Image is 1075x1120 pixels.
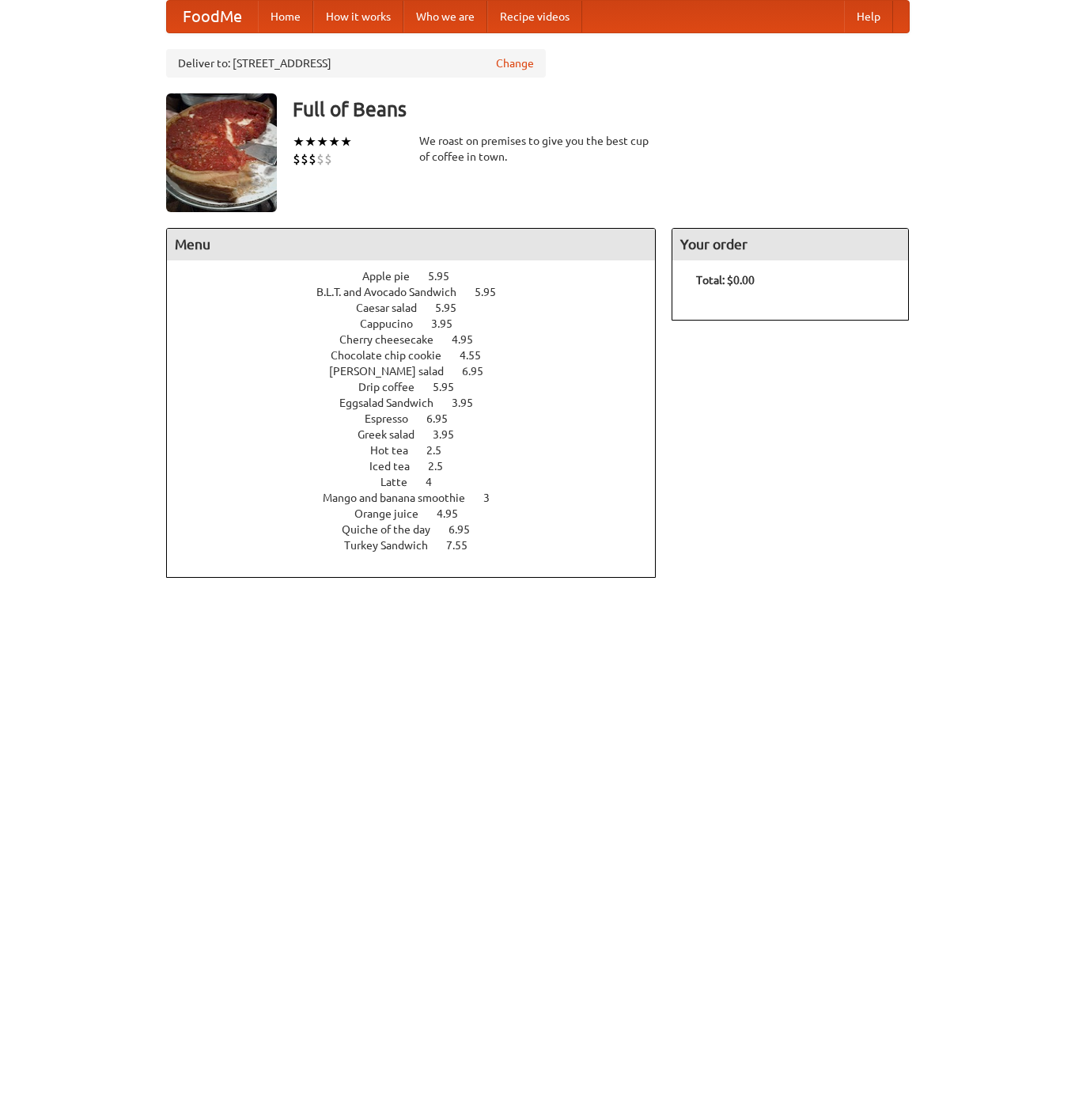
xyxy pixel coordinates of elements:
span: Turkey Sandwich [344,539,444,552]
span: 4.95 [437,507,474,520]
span: Greek salad [358,428,430,441]
h4: Your order [672,229,908,260]
a: Espresso 6.95 [365,412,477,425]
img: angular.jpg [166,93,277,212]
span: Eggsalad Sandwich [339,397,449,409]
span: 4.55 [460,349,497,362]
span: Apple pie [362,270,426,283]
a: Who we are [403,1,487,32]
span: B.L.T. and Avocado Sandwich [316,286,472,298]
a: Cappucino 3.95 [360,317,482,330]
span: 5.95 [475,286,512,298]
a: Iced tea 2.5 [369,460,472,473]
a: Quiche of the day 6.95 [342,523,499,536]
a: Caesar salad 5.95 [356,302,486,314]
li: $ [293,150,301,168]
li: ★ [328,133,340,150]
a: Eggsalad Sandwich 3.95 [339,397,502,409]
span: 4 [426,476,448,488]
h4: Menu [167,229,656,260]
a: Turkey Sandwich 7.55 [344,539,497,552]
span: Mango and banana smoothie [323,492,481,504]
span: Hot tea [370,444,424,457]
span: 5.95 [433,381,470,393]
span: 6.95 [426,412,464,425]
a: How it works [313,1,403,32]
span: 7.55 [446,539,483,552]
span: Espresso [365,412,424,425]
span: Chocolate chip cookie [331,349,457,362]
a: Chocolate chip cookie 4.55 [331,349,510,362]
span: 3.95 [431,317,468,330]
span: 2.5 [428,460,459,473]
div: We roast on premises to give you the best cup of coffee in town. [419,133,657,165]
a: FoodMe [167,1,258,32]
a: Recipe videos [487,1,582,32]
li: $ [301,150,308,168]
a: Home [258,1,313,32]
a: Apple pie 5.95 [362,270,479,283]
li: $ [308,150,316,168]
span: Cappucino [360,317,429,330]
a: Cherry cheesecake 4.95 [339,333,502,346]
span: Caesar salad [356,302,433,314]
li: ★ [305,133,316,150]
a: Hot tea 2.5 [370,444,471,457]
span: 2.5 [426,444,457,457]
span: 5.95 [435,302,472,314]
li: ★ [293,133,305,150]
a: Mango and banana smoothie 3 [323,492,519,504]
li: $ [316,150,324,168]
b: Total: $0.00 [696,274,755,287]
span: 3.95 [433,428,470,441]
span: 6.95 [462,365,499,378]
a: [PERSON_NAME] salad 6.95 [329,365,513,378]
span: 3 [483,492,505,504]
span: Quiche of the day [342,523,446,536]
span: Latte [380,476,423,488]
span: Orange juice [354,507,434,520]
span: 5.95 [428,270,465,283]
span: 6.95 [449,523,486,536]
span: Cherry cheesecake [339,333,449,346]
a: B.L.T. and Avocado Sandwich 5.95 [316,286,525,298]
a: Greek salad 3.95 [358,428,483,441]
a: Latte 4 [380,476,461,488]
div: Deliver to: [STREET_ADDRESS] [166,49,546,78]
span: 3.95 [452,397,489,409]
a: Change [496,55,534,71]
a: Drip coffee 5.95 [358,381,483,393]
span: Iced tea [369,460,426,473]
span: Drip coffee [358,381,430,393]
li: $ [324,150,332,168]
span: [PERSON_NAME] salad [329,365,460,378]
li: ★ [340,133,352,150]
h3: Full of Beans [293,93,910,125]
a: Help [844,1,893,32]
li: ★ [316,133,328,150]
span: 4.95 [452,333,489,346]
a: Orange juice 4.95 [354,507,487,520]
